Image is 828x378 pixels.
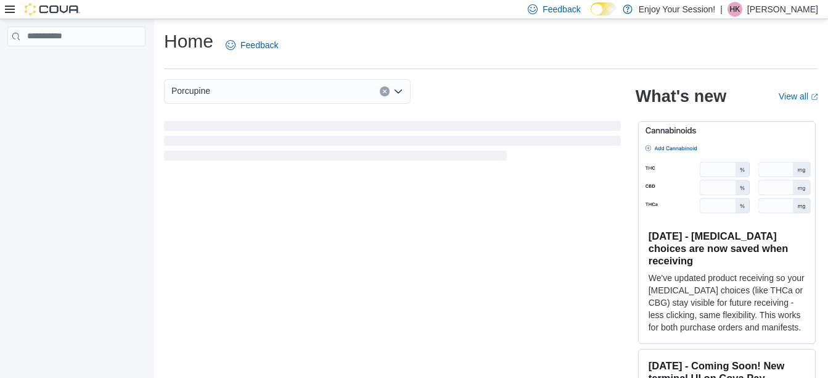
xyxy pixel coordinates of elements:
a: View allExternal link [779,91,818,101]
h3: [DATE] - [MEDICAL_DATA] choices are now saved when receiving [649,230,805,267]
p: Enjoy Your Session! [639,2,716,17]
div: Harpreet Kaur [728,2,742,17]
input: Dark Mode [591,2,617,15]
span: Loading [164,124,621,163]
span: HK [730,2,740,17]
p: | [720,2,723,17]
span: Dark Mode [591,15,591,16]
button: Clear input [380,86,390,96]
a: Feedback [221,33,283,57]
span: Porcupine [171,83,210,98]
button: Open list of options [393,86,403,96]
p: We've updated product receiving so your [MEDICAL_DATA] choices (like THCa or CBG) stay visible fo... [649,272,805,334]
h1: Home [164,29,213,54]
nav: Complex example [7,49,146,78]
span: Feedback [543,3,580,15]
svg: External link [811,93,818,101]
span: Feedback [240,39,278,51]
p: [PERSON_NAME] [747,2,818,17]
img: Cova [25,3,80,15]
h2: What's new [636,86,726,106]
